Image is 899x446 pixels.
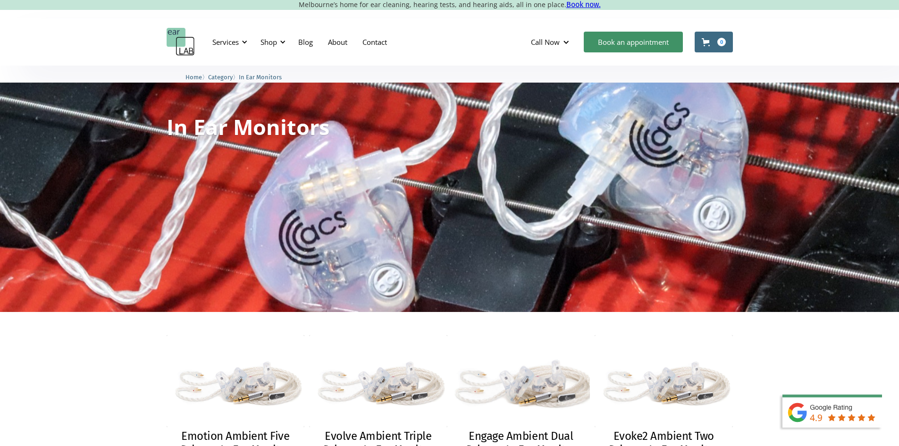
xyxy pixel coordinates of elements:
a: Book an appointment [584,32,683,52]
span: In Ear Monitors [239,74,282,81]
a: Open cart [695,32,733,52]
img: Evolve Ambient Triple Driver – In Ear Monitor [309,335,447,427]
a: Contact [355,28,395,56]
span: Home [185,74,202,81]
div: Services [207,28,250,56]
a: Blog [291,28,320,56]
div: Call Now [523,28,579,56]
a: About [320,28,355,56]
a: In Ear Monitors [239,72,282,81]
div: 0 [717,38,726,46]
div: Call Now [531,37,560,47]
img: Engage Ambient Dual Driver – In Ear Monitor [445,331,597,432]
div: Shop [260,37,277,47]
li: 〉 [208,72,239,82]
span: Category [208,74,233,81]
a: home [167,28,195,56]
img: Emotion Ambient Five Driver – In Ear Monitor [167,335,305,427]
div: Services [212,37,239,47]
img: Evoke2 Ambient Two Driver – In Ear Monitor [595,335,733,427]
h1: In Ear Monitors [167,116,329,137]
a: Category [208,72,233,81]
a: Home [185,72,202,81]
div: Shop [255,28,288,56]
li: 〉 [185,72,208,82]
